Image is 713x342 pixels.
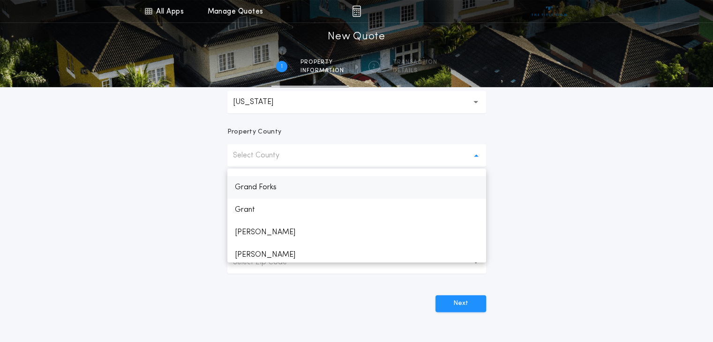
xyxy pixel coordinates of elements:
[227,91,486,113] button: [US_STATE]
[227,169,486,262] ul: Select County
[393,59,437,66] span: Transaction
[227,199,486,221] p: Grant
[300,59,344,66] span: Property
[532,7,567,16] img: vs-icon
[227,127,282,137] p: Property County
[233,257,302,268] p: Select Zip Code
[227,221,486,244] p: [PERSON_NAME]
[281,63,283,70] h2: 1
[233,97,288,108] p: [US_STATE]
[328,30,385,45] h1: New Quote
[227,244,486,266] p: [PERSON_NAME]
[372,63,375,70] h2: 2
[227,144,486,167] button: Select County
[435,295,486,312] button: Next
[233,150,294,161] p: Select County
[352,6,361,17] img: img
[300,67,344,74] span: information
[393,67,437,74] span: details
[227,176,486,199] p: Grand Forks
[227,251,486,274] button: Select Zip Code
